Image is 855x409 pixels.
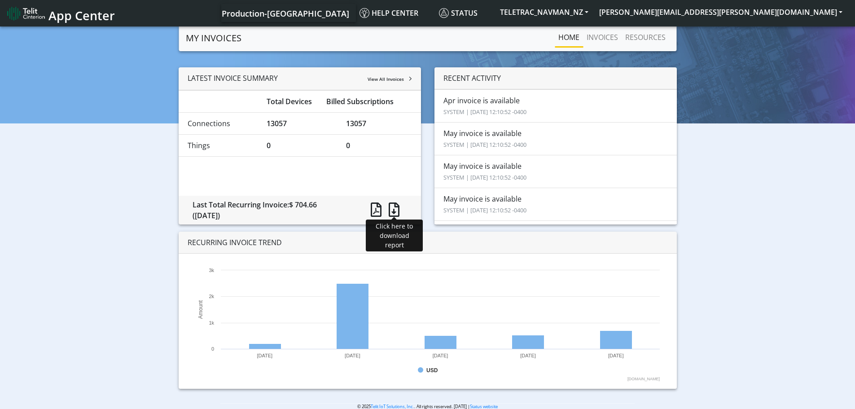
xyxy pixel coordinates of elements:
[186,29,241,47] a: MY INVOICES
[209,268,214,273] text: 3k
[197,300,204,319] text: Amount
[583,28,622,46] a: INVOICES
[179,232,677,254] div: RECURRING INVOICE TREND
[434,220,677,254] li: Jun invoice is available
[356,4,435,22] a: Help center
[439,8,478,18] span: Status
[434,188,677,221] li: May invoice is available
[594,4,848,20] button: [PERSON_NAME][EMAIL_ADDRESS][PERSON_NAME][DOMAIN_NAME]
[193,210,350,221] div: ([DATE])
[432,353,448,358] text: [DATE]
[289,200,317,210] span: $ 704.66
[179,67,421,90] div: LATEST INVOICE SUMMARY
[222,8,349,19] span: Production-[GEOGRAPHIC_DATA]
[434,155,677,188] li: May invoice is available
[520,353,536,358] text: [DATE]
[608,353,624,358] text: [DATE]
[434,122,677,155] li: May invoice is available
[622,28,669,46] a: RESOURCES
[186,199,357,221] div: Last Total Recurring Invoice:
[443,108,526,116] small: SYSTEM | [DATE] 12:10:52 -0400
[435,4,495,22] a: Status
[443,173,526,181] small: SYSTEM | [DATE] 12:10:52 -0400
[339,118,419,129] div: 13057
[211,346,214,352] text: 0
[7,4,114,23] a: App Center
[320,96,419,107] div: Billed Subscriptions
[368,76,404,82] span: View All Invoices
[48,7,115,24] span: App Center
[339,140,419,151] div: 0
[181,140,260,151] div: Things
[209,320,214,325] text: 1k
[360,8,418,18] span: Help center
[366,220,423,251] div: Click here to download report
[260,118,339,129] div: 13057
[260,140,339,151] div: 0
[257,353,272,358] text: [DATE]
[426,367,438,374] text: USD
[345,353,360,358] text: [DATE]
[555,28,583,46] a: Home
[360,8,369,18] img: knowledge.svg
[627,377,660,381] text: [DOMAIN_NAME]
[434,67,677,89] div: RECENT ACTIVITY
[443,141,526,149] small: SYSTEM | [DATE] 12:10:52 -0400
[221,4,349,22] a: Your current platform instance
[209,294,214,299] text: 2k
[434,89,677,123] li: Apr invoice is available
[181,118,260,129] div: Connections
[260,96,320,107] div: Total Devices
[443,206,526,214] small: SYSTEM | [DATE] 12:10:52 -0400
[439,8,449,18] img: status.svg
[495,4,594,20] button: TELETRAC_NAVMAN_NZ
[7,6,45,21] img: logo-telit-cinterion-gw-new.png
